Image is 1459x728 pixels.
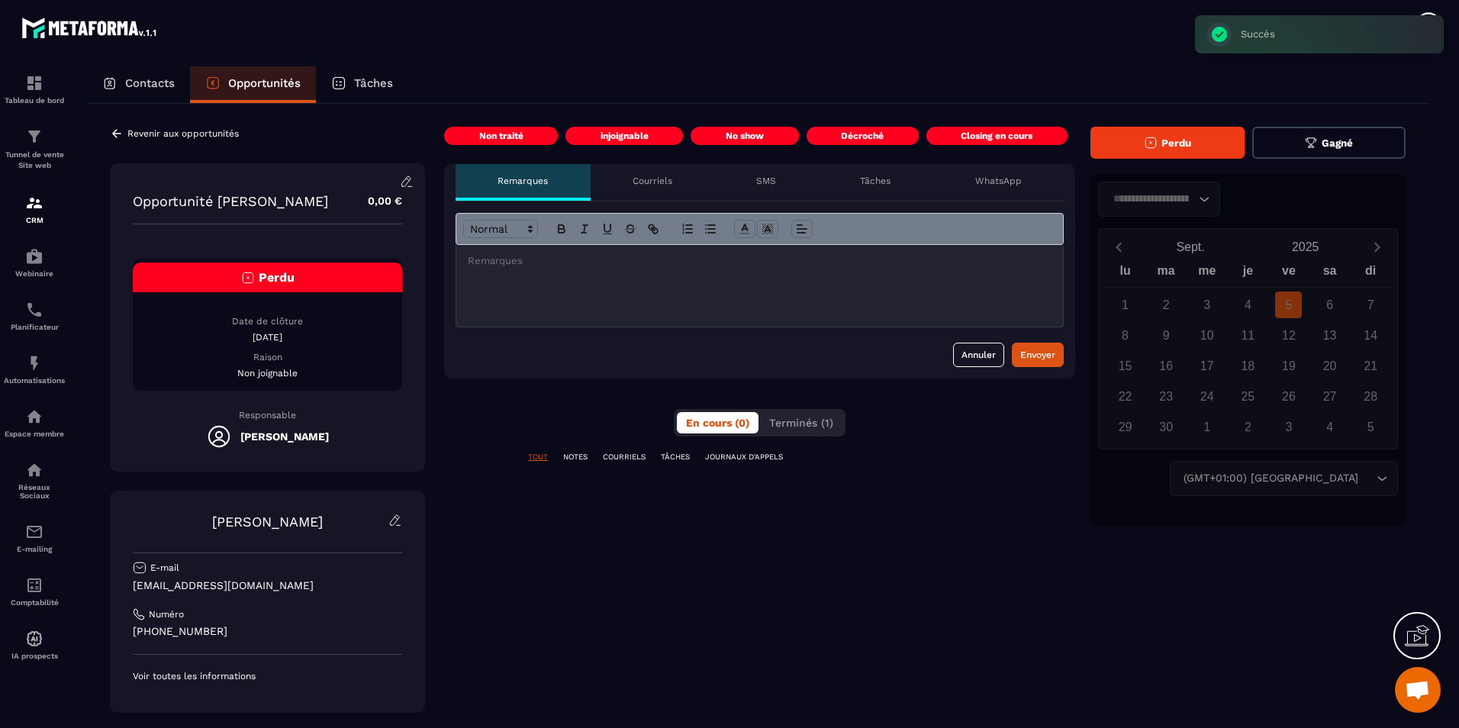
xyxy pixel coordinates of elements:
[240,430,329,443] h5: [PERSON_NAME]
[4,565,65,618] a: accountantaccountantComptabilité
[760,412,842,433] button: Terminés (1)
[1395,667,1441,713] a: Ouvrir le chat
[133,351,402,363] p: Raison
[756,175,776,187] p: SMS
[316,66,408,103] a: Tâches
[563,452,588,462] p: NOTES
[21,14,159,41] img: logo
[212,514,323,530] a: [PERSON_NAME]
[25,74,43,92] img: formation
[4,511,65,565] a: emailemailE-mailing
[4,150,65,171] p: Tunnel de vente Site web
[4,376,65,385] p: Automatisations
[1322,137,1353,149] span: Gagné
[25,194,43,212] img: formation
[25,127,43,146] img: formation
[133,670,402,682] p: Voir toutes les informations
[677,412,758,433] button: En cours (0)
[528,452,548,462] p: TOUT
[860,175,891,187] p: Tâches
[4,63,65,116] a: formationformationTableau de bord
[1020,347,1055,362] div: Envoyer
[4,545,65,553] p: E-mailing
[133,624,402,639] p: [PHONE_NUMBER]
[133,367,402,379] p: Non joignable
[1161,137,1191,149] span: Perdu
[133,578,402,593] p: [EMAIL_ADDRESS][DOMAIN_NAME]
[25,461,43,479] img: social-network
[601,130,649,142] p: injoignable
[633,175,672,187] p: Courriels
[25,407,43,426] img: automations
[133,193,328,209] p: Opportunité [PERSON_NAME]
[975,175,1022,187] p: WhatsApp
[661,452,690,462] p: TÂCHES
[354,76,393,90] p: Tâches
[4,323,65,331] p: Planificateur
[841,130,884,142] p: Décroché
[4,430,65,438] p: Espace membre
[4,269,65,278] p: Webinaire
[961,130,1032,142] p: Closing en cours
[4,449,65,511] a: social-networksocial-networkRéseaux Sociaux
[4,289,65,343] a: schedulerschedulerPlanificateur
[953,343,1004,367] button: Annuler
[150,562,179,574] p: E-mail
[1090,127,1245,159] button: Perdu
[190,66,316,103] a: Opportunités
[149,608,184,620] p: Numéro
[479,130,523,142] p: Non traité
[4,182,65,236] a: formationformationCRM
[133,315,402,327] p: Date de clôture
[498,175,548,187] p: Remarques
[4,343,65,396] a: automationsautomationsAutomatisations
[4,116,65,182] a: formationformationTunnel de vente Site web
[705,452,783,462] p: JOURNAUX D'APPELS
[4,396,65,449] a: automationsautomationsEspace membre
[4,598,65,607] p: Comptabilité
[726,130,764,142] p: No show
[25,301,43,319] img: scheduler
[4,216,65,224] p: CRM
[25,247,43,266] img: automations
[133,331,402,343] p: [DATE]
[1012,343,1064,367] button: Envoyer
[769,417,833,429] span: Terminés (1)
[4,96,65,105] p: Tableau de bord
[4,483,65,500] p: Réseaux Sociaux
[25,523,43,541] img: email
[228,76,301,90] p: Opportunités
[133,410,402,420] p: Responsable
[25,354,43,372] img: automations
[87,66,190,103] a: Contacts
[353,186,402,216] p: 0,00 €
[4,652,65,660] p: IA prospects
[127,128,239,139] p: Revenir aux opportunités
[25,576,43,594] img: accountant
[603,452,646,462] p: COURRIELS
[4,236,65,289] a: automationsautomationsWebinaire
[259,270,295,285] span: Perdu
[686,417,749,429] span: En cours (0)
[25,630,43,648] img: automations
[125,76,175,90] p: Contacts
[1252,127,1406,159] button: Gagné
